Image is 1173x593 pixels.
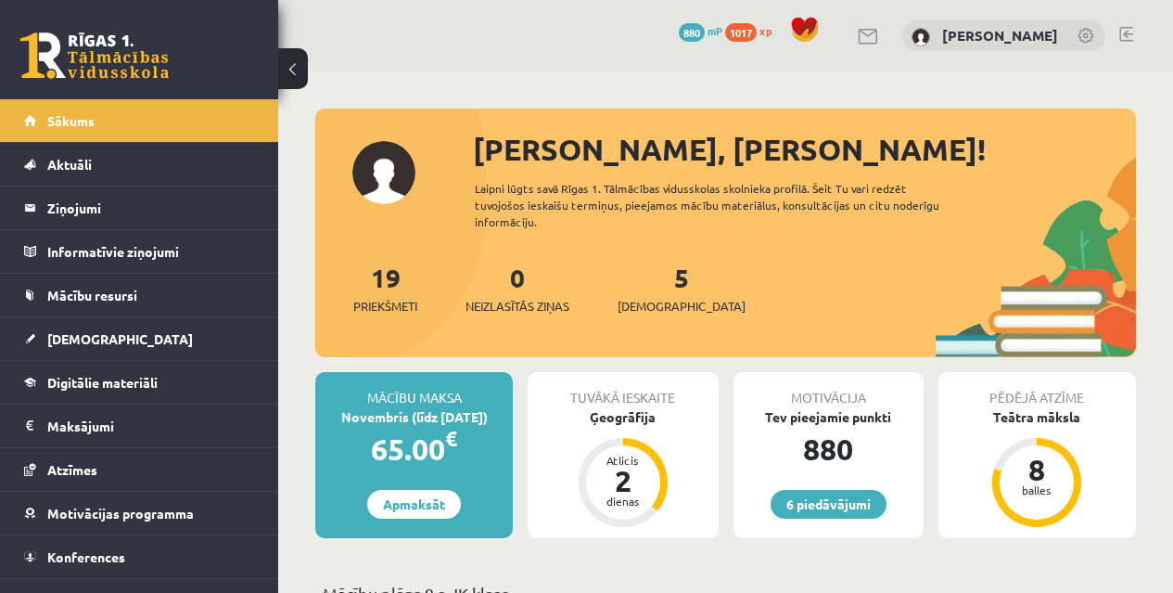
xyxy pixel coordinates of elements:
[595,455,651,466] div: Atlicis
[47,461,97,478] span: Atzīmes
[475,180,967,230] div: Laipni lūgts savā Rīgas 1. Tālmācības vidusskolas skolnieka profilā. Šeit Tu vari redzēt tuvojošo...
[445,425,457,452] span: €
[938,372,1136,407] div: Pēdējā atzīme
[1009,484,1065,496] div: balles
[367,490,461,519] a: Apmaksāt
[733,407,924,427] div: Tev pieejamie punkti
[353,297,417,316] span: Priekšmeti
[528,407,718,530] a: Ģeogrāfija Atlicis 2 dienas
[315,427,513,471] div: 65.00
[24,492,255,535] a: Motivācijas programma
[24,317,255,360] a: [DEMOGRAPHIC_DATA]
[912,28,930,46] img: Toms Dombrovskis
[24,405,255,447] a: Maksājumi
[47,230,255,273] legend: Informatīvie ziņojumi
[47,505,194,522] span: Motivācijas programma
[759,23,771,38] span: xp
[618,297,746,316] span: [DEMOGRAPHIC_DATA]
[47,287,137,303] span: Mācību resursi
[47,374,158,391] span: Digitālie materiāli
[315,407,513,427] div: Novembris (līdz [DATE])
[679,23,722,38] a: 880 mP
[528,372,718,407] div: Tuvākā ieskaite
[938,407,1136,427] div: Teātra māksla
[24,99,255,142] a: Sākums
[595,496,651,507] div: dienas
[679,23,705,42] span: 880
[47,187,255,229] legend: Ziņojumi
[24,143,255,186] a: Aktuāli
[465,297,569,316] span: Neizlasītās ziņas
[733,427,924,471] div: 880
[465,261,569,316] a: 0Neizlasītās ziņas
[47,548,125,565] span: Konferences
[24,187,255,229] a: Ziņojumi
[47,405,255,447] legend: Maksājumi
[47,156,92,173] span: Aktuāli
[1009,455,1065,484] div: 8
[47,112,95,129] span: Sākums
[20,32,169,79] a: Rīgas 1. Tālmācības vidusskola
[47,330,193,347] span: [DEMOGRAPHIC_DATA]
[733,372,924,407] div: Motivācija
[595,466,651,496] div: 2
[528,407,718,427] div: Ģeogrāfija
[24,274,255,316] a: Mācību resursi
[725,23,781,38] a: 1017 xp
[353,261,417,316] a: 19Priekšmeti
[618,261,746,316] a: 5[DEMOGRAPHIC_DATA]
[942,26,1058,45] a: [PERSON_NAME]
[315,372,513,407] div: Mācību maksa
[24,230,255,273] a: Informatīvie ziņojumi
[24,361,255,404] a: Digitālie materiāli
[473,127,1136,172] div: [PERSON_NAME], [PERSON_NAME]!
[708,23,722,38] span: mP
[24,448,255,491] a: Atzīmes
[771,490,886,519] a: 6 piedāvājumi
[24,535,255,578] a: Konferences
[938,407,1136,530] a: Teātra māksla 8 balles
[725,23,757,42] span: 1017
